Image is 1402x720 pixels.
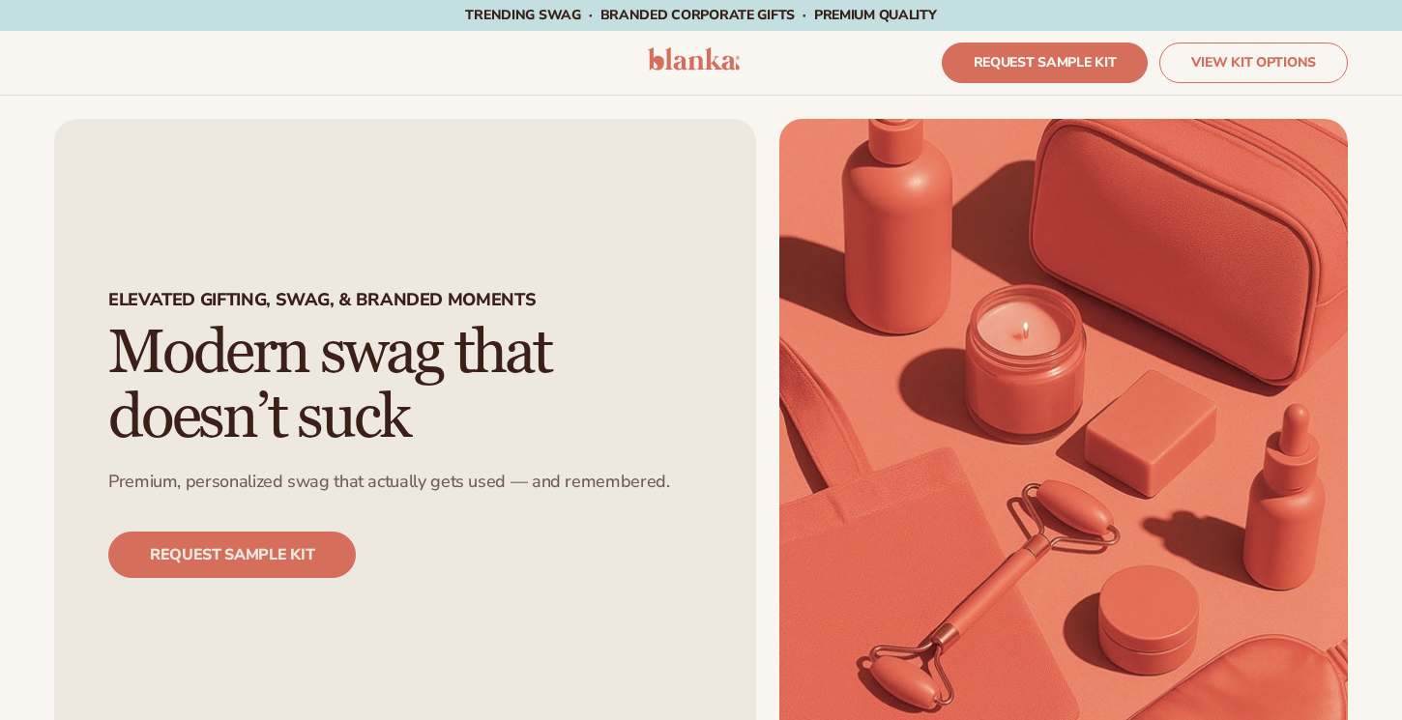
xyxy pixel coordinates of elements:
[108,532,356,578] a: REQUEST SAMPLE KIT
[1159,43,1348,83] a: VIEW KIT OPTIONS
[648,47,740,78] a: logo
[648,47,740,71] img: logo
[465,6,936,24] span: TRENDING SWAG · BRANDED CORPORATE GIFTS · PREMIUM QUALITY
[108,289,536,321] p: Elevated Gifting, swag, & branded moments
[942,43,1149,83] a: REQUEST SAMPLE KIT
[108,321,702,450] h2: Modern swag that doesn’t suck
[108,471,670,493] p: Premium, personalized swag that actually gets used — and remembered.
